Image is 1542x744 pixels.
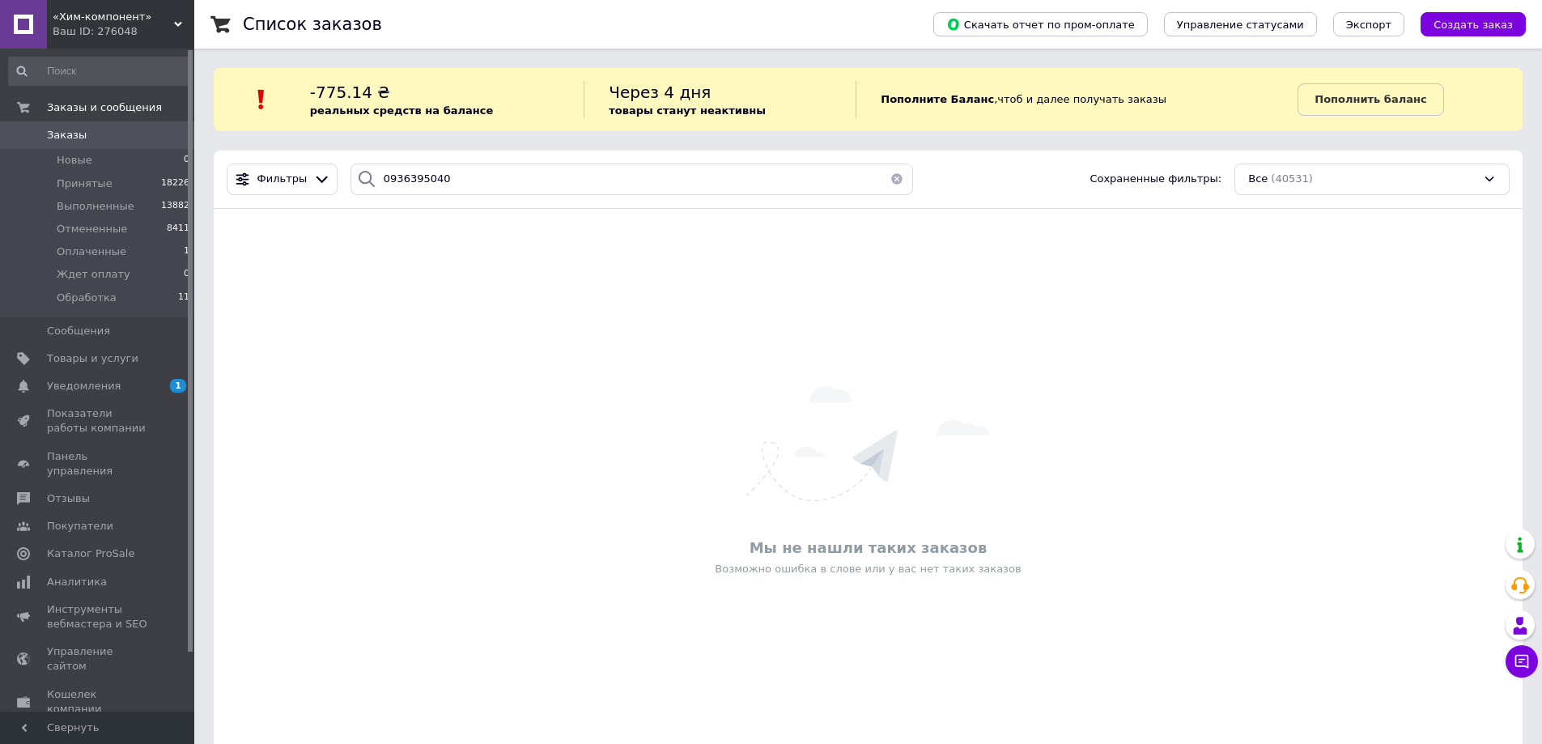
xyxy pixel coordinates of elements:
b: Пополните Баланс [881,93,994,105]
span: Управление статусами [1177,19,1304,31]
span: Принятые [57,176,113,191]
span: 0 [184,267,189,282]
span: Покупатели [47,519,113,534]
span: Через 4 дня [609,83,711,102]
span: 8411 [167,222,189,236]
span: «Хим-компонент» [53,10,174,24]
div: Мы не нашли таких заказов [222,538,1514,558]
span: Показатели работы компании [47,406,150,436]
span: Товары и услуги [47,351,138,366]
b: товары станут неактивны [609,104,766,117]
b: Пополнить баланс [1315,93,1426,105]
span: Инструменты вебмастера и SEO [47,602,150,631]
button: Очистить [881,164,913,195]
span: Сохраненные фильтры: [1090,172,1221,187]
span: Создать заказ [1434,19,1513,31]
button: Чат с покупателем [1506,645,1538,678]
a: Пополнить баланс [1298,83,1443,116]
span: Уведомления [47,379,121,393]
span: 13882 [161,199,189,214]
button: Экспорт [1333,12,1404,36]
span: Кошелек компании [47,687,150,716]
span: Новые [57,153,92,168]
span: Отмененные [57,222,127,236]
img: :exclamation: [249,87,274,112]
span: 0 [184,153,189,168]
div: Возможно ошибка в слове или у вас нет таких заказов [222,562,1514,576]
span: Оплаченные [57,244,126,259]
div: , чтоб и далее получать заказы [856,81,1298,118]
span: Заказы и сообщения [47,100,162,115]
span: Каталог ProSale [47,546,134,561]
span: (40531) [1271,172,1313,185]
span: Ждет оплату [57,267,130,282]
span: Фильтры [257,172,308,187]
span: Заказы [47,128,87,142]
a: Создать заказ [1404,18,1526,30]
span: Сообщения [47,324,110,338]
span: 1 [184,244,189,259]
input: Поиск по номеру заказа, ФИО покупателя, номеру телефона, Email, номеру накладной [350,164,914,195]
span: Выполненные [57,199,134,214]
img: Ничего не найдено [747,386,989,501]
span: Скачать отчет по пром-оплате [946,17,1135,32]
span: Управление сайтом [47,644,150,674]
h1: Список заказов [243,15,382,34]
b: реальных средств на балансе [310,104,494,117]
span: Обработка [57,291,117,305]
button: Создать заказ [1421,12,1526,36]
span: 18226 [161,176,189,191]
div: Ваш ID: 276048 [53,24,194,39]
span: Экспорт [1346,19,1391,31]
input: Поиск [8,57,191,86]
span: 11 [178,291,189,305]
button: Управление статусами [1164,12,1317,36]
span: -775.14 ₴ [310,83,390,102]
span: Панель управления [47,449,150,478]
span: Аналитика [47,575,107,589]
span: 1 [170,379,186,393]
span: Отзывы [47,491,90,506]
button: Скачать отчет по пром-оплате [933,12,1148,36]
span: Все [1248,172,1268,187]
